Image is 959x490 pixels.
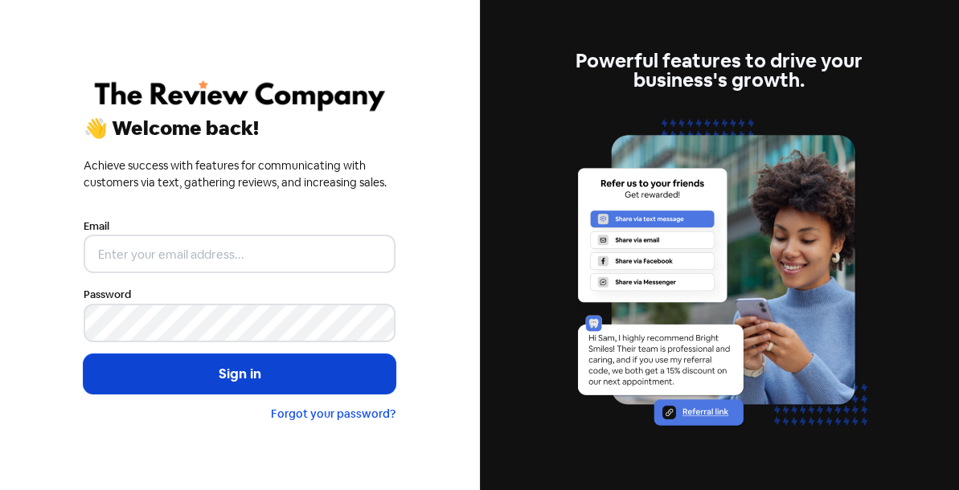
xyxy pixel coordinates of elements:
button: Sign in [84,354,395,394]
input: Enter your email address... [84,235,395,273]
div: Powerful features to drive your business's growth. [564,51,875,90]
img: referrals [564,109,875,455]
div: 👋 Welcome back! [84,119,395,138]
a: Forgot your password? [271,406,395,421]
label: Email [84,218,109,235]
div: Achieve success with features for communicating with customers via text, gathering reviews, and i... [84,157,395,191]
label: Password [84,287,131,303]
